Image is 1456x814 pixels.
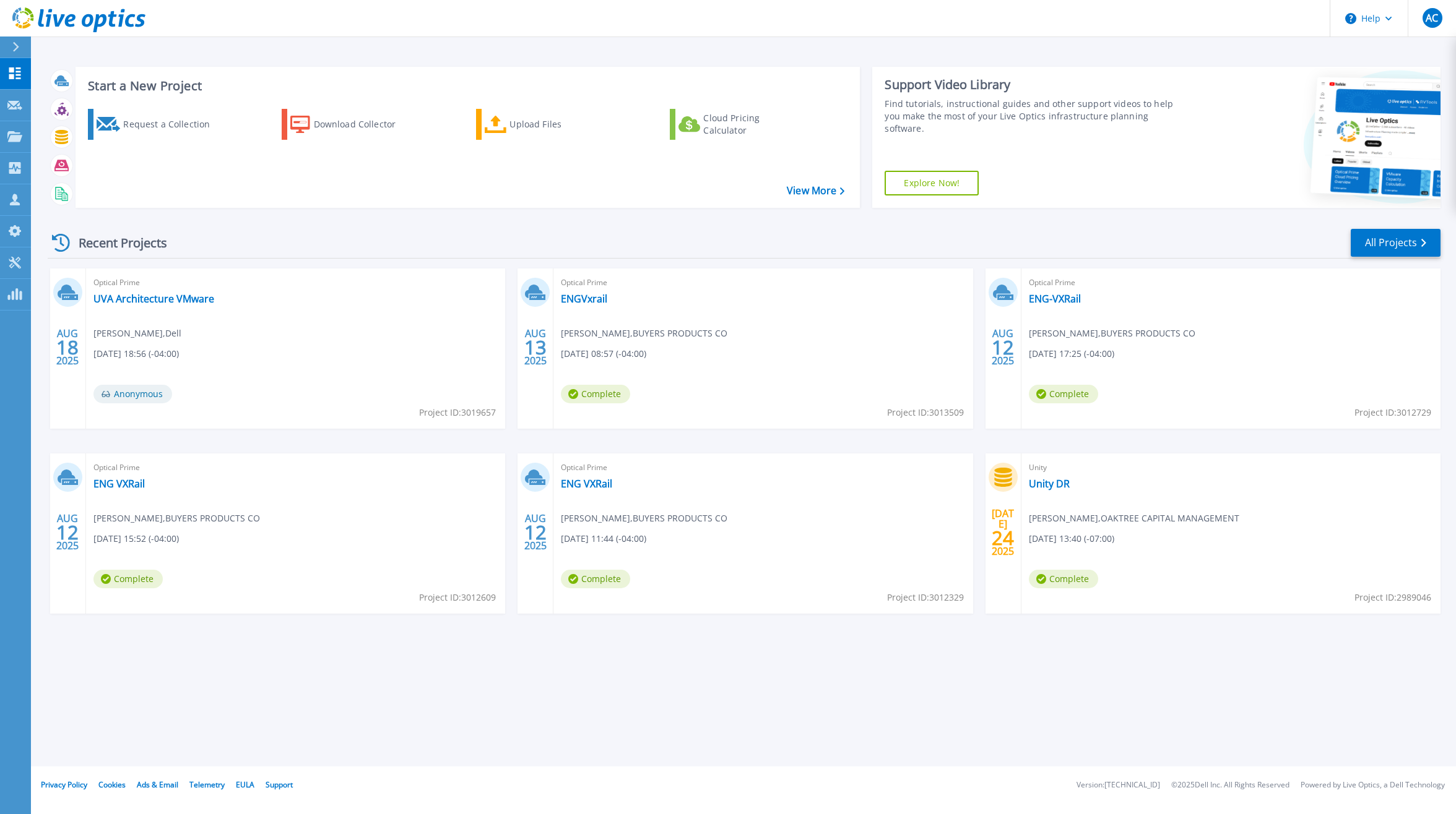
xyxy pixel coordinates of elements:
[561,276,965,289] span: Optical Prime
[1029,327,1195,340] span: [PERSON_NAME] , BUYERS PRODUCTS CO
[88,109,226,140] a: Request a Collection
[887,591,964,604] span: Project ID: 3012329
[56,527,79,538] span: 12
[524,527,547,538] span: 12
[509,112,609,137] div: Upload Files
[561,385,630,403] span: Complete
[93,276,498,289] span: Optical Prime
[48,228,184,258] div: Recent Projects
[1077,781,1160,789] li: Version: [TECHNICAL_ID]
[98,779,126,790] a: Cookies
[885,77,1177,93] div: Support Video Library
[1029,385,1098,403] span: Complete
[1029,276,1433,289] span: Optical Prime
[1354,591,1431,604] span: Project ID: 2989046
[561,570,630,588] span: Complete
[1029,512,1239,525] span: [PERSON_NAME] , OAKTREE CAPITAL MANAGEMENT
[1029,478,1070,490] a: Unity DR
[524,342,547,353] span: 13
[93,478,145,490] a: ENG VXRail
[561,532,646,546] span: [DATE] 11:44 (-04:00)
[887,406,964,419] span: Project ID: 3013509
[1351,229,1441,257] a: All Projects
[476,109,614,140] a: Upload Files
[991,510,1015,555] div: [DATE] 2025
[703,112,802,137] div: Cloud Pricing Calculator
[561,327,727,340] span: [PERSON_NAME] , BUYERS PRODUCTS CO
[93,532,179,546] span: [DATE] 15:52 (-04:00)
[561,512,727,525] span: [PERSON_NAME] , BUYERS PRODUCTS CO
[561,478,612,490] a: ENG VXRail
[992,342,1014,353] span: 12
[93,293,214,305] a: UVA Architecture VMware
[123,112,222,137] div: Request a Collection
[93,512,260,525] span: [PERSON_NAME] , BUYERS PRODUCTS CO
[885,171,979,195] a: Explore Now!
[885,98,1177,135] div: Find tutorials, instructional guides and other support videos to help you make the most of your L...
[236,779,254,790] a: EULA
[1426,13,1438,23] span: AC
[561,461,965,474] span: Optical Prime
[314,112,413,137] div: Download Collector
[282,109,420,140] a: Download Collector
[266,779,293,790] a: Support
[1029,347,1114,361] span: [DATE] 17:25 (-04:00)
[88,79,844,93] h3: Start a New Project
[524,325,547,370] div: AUG 2025
[1029,293,1081,305] a: ENG-VXRail
[1029,570,1098,588] span: Complete
[189,779,225,790] a: Telemetry
[1029,532,1114,546] span: [DATE] 13:40 (-07:00)
[93,461,498,474] span: Optical Prime
[1029,461,1433,474] span: Unity
[670,109,808,140] a: Cloud Pricing Calculator
[137,779,178,790] a: Ads & Email
[56,325,79,370] div: AUG 2025
[56,510,79,555] div: AUG 2025
[1171,781,1289,789] li: © 2025 Dell Inc. All Rights Reserved
[561,347,646,361] span: [DATE] 08:57 (-04:00)
[56,342,79,353] span: 18
[419,406,496,419] span: Project ID: 3019657
[1301,781,1445,789] li: Powered by Live Optics, a Dell Technology
[93,570,163,588] span: Complete
[991,325,1015,370] div: AUG 2025
[93,347,179,361] span: [DATE] 18:56 (-04:00)
[524,510,547,555] div: AUG 2025
[419,591,496,604] span: Project ID: 3012609
[1354,406,1431,419] span: Project ID: 3012729
[992,533,1014,543] span: 24
[561,293,607,305] a: ENGVxrail
[93,327,181,340] span: [PERSON_NAME] , Dell
[787,185,844,197] a: View More
[93,385,172,403] span: Anonymous
[41,779,87,790] a: Privacy Policy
